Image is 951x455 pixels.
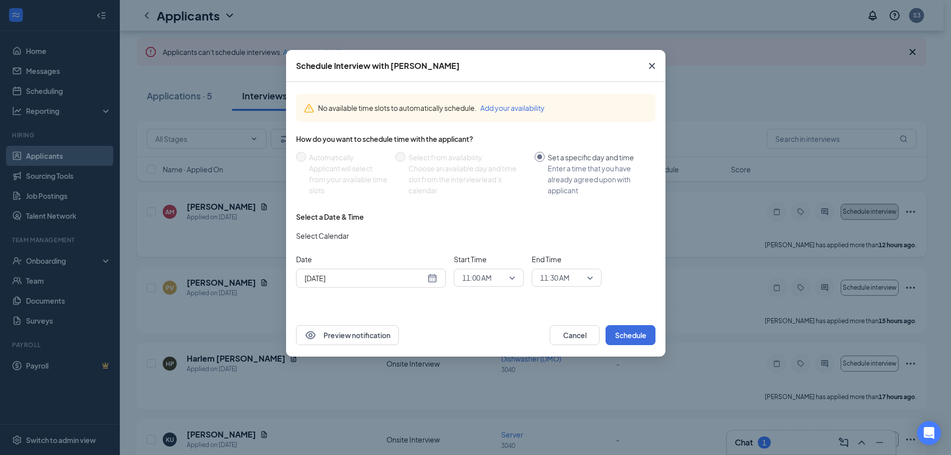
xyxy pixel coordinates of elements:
[550,325,600,345] button: Cancel
[309,163,387,196] div: Applicant will select from your available time slots
[296,230,349,241] span: Select Calendar
[408,163,527,196] div: Choose an available day and time slot from the interview lead’s calendar
[548,152,647,163] div: Set a specific day and time
[318,102,647,113] div: No available time slots to automatically schedule.
[462,270,492,285] span: 11:00 AM
[532,254,602,265] span: End Time
[638,50,665,82] button: Close
[548,163,647,196] div: Enter a time that you have already agreed upon with applicant
[304,103,314,113] svg: Warning
[646,60,658,72] svg: Cross
[296,254,446,265] span: Date
[296,325,399,345] button: EyePreview notification
[309,152,387,163] div: Automatically
[454,254,524,265] span: Start Time
[296,212,364,222] div: Select a Date & Time
[296,134,655,144] div: How do you want to schedule time with the applicant?
[540,270,570,285] span: 11:30 AM
[480,102,545,113] button: Add your availability
[606,325,655,345] button: Schedule
[305,329,317,341] svg: Eye
[408,152,527,163] div: Select from availability
[305,273,425,284] input: Aug 26, 2025
[296,60,460,71] div: Schedule Interview with [PERSON_NAME]
[917,421,941,445] div: Open Intercom Messenger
